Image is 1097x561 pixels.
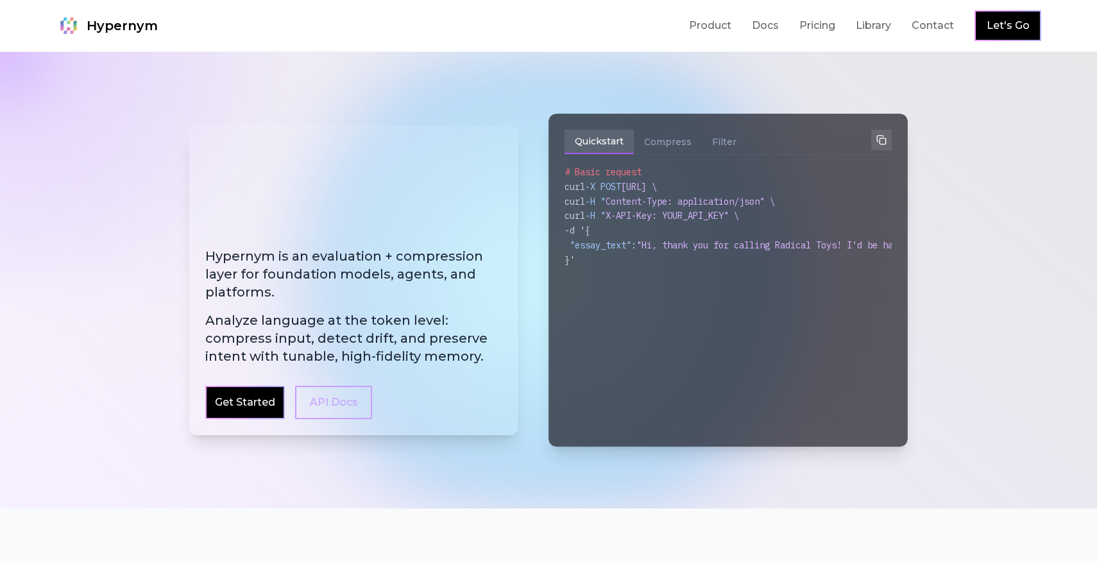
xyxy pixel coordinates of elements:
[631,239,636,251] span: :
[565,210,585,221] span: curl
[634,130,702,154] button: Compress
[871,130,892,150] button: Copy to clipboard
[565,166,642,178] span: # Basic request
[56,13,158,39] a: Hypernym
[205,247,502,365] h2: Hypernym is an evaluation + compression layer for foundation models, agents, and platforms.
[56,13,81,39] img: Hypernym Logo
[565,181,585,193] span: curl
[295,386,372,419] a: API Docs
[585,210,606,221] span: -H "
[215,395,275,410] a: Get Started
[689,18,731,33] a: Product
[856,18,891,33] a: Library
[87,17,158,35] span: Hypernym
[621,181,657,193] span: [URL] \
[987,18,1030,33] a: Let's Go
[585,196,606,207] span: -H "
[565,225,590,236] span: -d '{
[565,254,575,266] span: }'
[585,181,621,193] span: -X POST
[799,18,835,33] a: Pricing
[752,18,779,33] a: Docs
[606,210,739,221] span: X-API-Key: YOUR_API_KEY" \
[205,311,502,365] span: Analyze language at the token level: compress input, detect drift, and preserve intent with tunab...
[565,130,634,154] button: Quickstart
[606,196,775,207] span: Content-Type: application/json" \
[912,18,954,33] a: Contact
[570,239,631,251] span: "essay_text"
[702,130,747,154] button: Filter
[565,196,585,207] span: curl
